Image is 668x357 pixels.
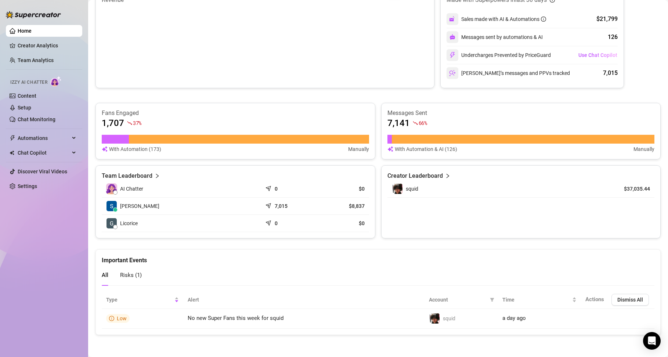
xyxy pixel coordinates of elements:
[120,185,143,193] span: AI Chatter
[429,296,487,304] span: Account
[127,120,132,126] span: fall
[18,40,76,51] a: Creator Analytics
[603,69,618,77] div: 7,015
[541,17,546,22] span: info-circle
[102,272,108,278] span: All
[608,33,618,42] div: 126
[10,150,14,155] img: Chat Copilot
[320,220,365,227] article: $0
[10,79,47,86] span: Izzy AI Chatter
[413,120,418,126] span: fall
[18,169,67,174] a: Discover Viral Videos
[155,172,160,180] span: right
[633,145,654,153] article: Manually
[585,296,604,303] span: Actions
[102,117,124,129] article: 1,707
[445,172,450,180] span: right
[392,184,402,194] img: squid
[275,185,278,192] article: 0
[387,145,393,153] img: svg%3e
[266,201,273,209] span: send
[429,313,440,324] img: squid
[611,294,649,306] button: Dismiss All
[109,145,161,153] article: With Automation (173)
[502,315,526,321] span: a day ago
[18,105,31,111] a: Setup
[387,117,410,129] article: 7,141
[490,297,494,302] span: filter
[18,183,37,189] a: Settings
[266,184,273,191] span: send
[18,132,70,144] span: Automations
[188,315,284,321] span: No new Super Fans this week for squid
[643,332,661,350] div: Open Intercom Messenger
[102,172,152,180] article: Team Leaderboard
[18,57,54,63] a: Team Analytics
[266,219,273,226] span: send
[18,147,70,159] span: Chat Copilot
[120,219,138,227] span: Licorice
[449,16,456,22] img: svg%3e
[120,202,159,210] span: [PERSON_NAME]
[117,315,127,321] span: Low
[447,49,551,61] div: Undercharges Prevented by PriceGuard
[109,316,114,321] span: info-circle
[419,119,427,126] span: 66 %
[578,49,618,61] button: Use Chat Copilot
[320,202,365,210] article: $8,837
[6,11,61,18] img: logo-BBDzfeDw.svg
[447,67,570,79] div: [PERSON_NAME]’s messages and PPVs tracked
[348,145,369,153] article: Manually
[617,185,650,192] article: $37,035.44
[447,31,543,43] div: Messages sent by automations & AI
[106,183,117,194] img: izzy-ai-chatter-avatar-DDCN_rTZ.svg
[50,76,62,87] img: AI Chatter
[320,185,365,192] article: $0
[387,109,655,117] article: Messages Sent
[461,15,546,23] div: Sales made with AI & Automations
[106,201,117,211] img: Syd
[102,145,108,153] img: svg%3e
[275,202,288,210] article: 7,015
[449,70,456,76] img: svg%3e
[18,93,36,99] a: Content
[183,291,425,309] th: Alert
[578,52,617,58] span: Use Chat Copilot
[10,135,15,141] span: thunderbolt
[133,119,141,126] span: 37 %
[443,315,455,321] span: squid
[387,172,443,180] article: Creator Leaderboard
[395,145,457,153] article: With Automation & AI (126)
[102,250,654,265] div: Important Events
[406,186,418,192] span: squid
[498,291,581,309] th: Time
[120,272,142,278] span: Risks ( 1 )
[18,116,55,122] a: Chat Monitoring
[106,296,173,304] span: Type
[102,291,183,309] th: Type
[102,109,369,117] article: Fans Engaged
[617,297,643,303] span: Dismiss All
[596,15,618,24] div: $21,799
[502,296,571,304] span: Time
[488,294,496,305] span: filter
[18,28,32,34] a: Home
[106,218,117,228] img: Licorice
[449,52,456,58] img: svg%3e
[449,34,455,40] img: svg%3e
[275,220,278,227] article: 0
